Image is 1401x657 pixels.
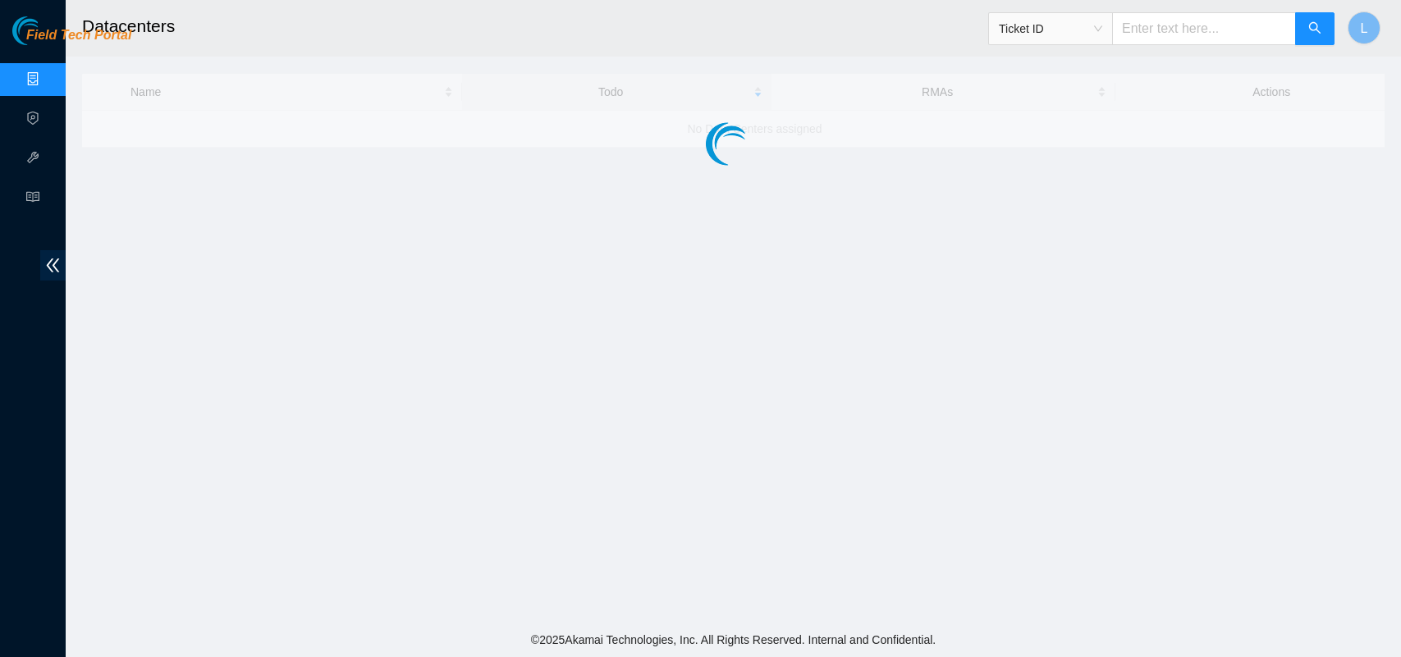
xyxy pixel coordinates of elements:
span: Field Tech Portal [26,28,131,43]
span: read [26,183,39,216]
footer: © 2025 Akamai Technologies, Inc. All Rights Reserved. Internal and Confidential. [66,623,1401,657]
a: Akamai TechnologiesField Tech Portal [12,30,131,51]
span: L [1361,18,1368,39]
span: Ticket ID [999,16,1102,41]
button: L [1348,11,1380,44]
input: Enter text here... [1112,12,1296,45]
button: search [1295,12,1335,45]
img: Akamai Technologies [12,16,83,45]
span: search [1308,21,1321,37]
span: double-left [40,250,66,281]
